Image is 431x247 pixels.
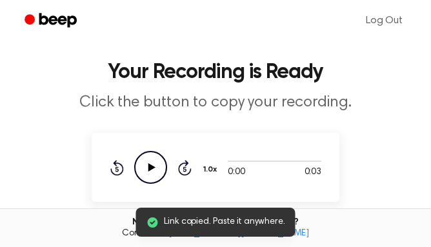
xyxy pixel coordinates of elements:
[228,166,245,179] span: 0:00
[15,8,88,34] a: Beep
[305,166,321,179] span: 0:03
[15,93,416,112] p: Click the button to copy your recording.
[15,62,416,83] h1: Your Recording is Ready
[168,229,309,238] a: [EMAIL_ADDRESS][DOMAIN_NAME]
[8,228,423,240] span: Contact us
[164,215,285,229] span: Link copied. Paste it anywhere.
[202,159,221,181] button: 1.0x
[353,5,416,36] a: Log Out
